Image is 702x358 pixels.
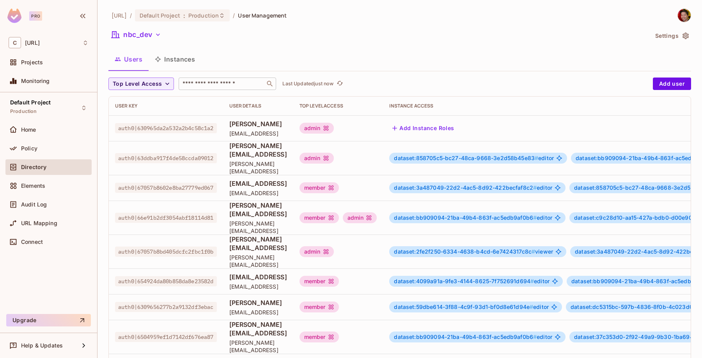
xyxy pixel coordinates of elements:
div: User Details [229,103,287,109]
span: auth0|63ddba917f4de58ccda09012 [115,153,217,163]
span: [PERSON_NAME][EMAIL_ADDRESS] [229,339,287,354]
div: member [300,302,339,312]
span: editor [394,155,554,161]
span: # [533,214,537,221]
button: Settings [652,30,691,42]
button: Top Level Access [108,78,174,90]
span: Help & Updates [21,342,63,349]
span: Connect [21,239,43,245]
span: [PERSON_NAME][EMAIL_ADDRESS] [229,201,287,218]
span: [EMAIL_ADDRESS] [229,283,287,290]
span: URL Mapping [21,220,57,226]
span: # [530,303,533,310]
div: User Key [115,103,217,109]
span: [PERSON_NAME][EMAIL_ADDRESS] [229,320,287,337]
button: Add Instance Roles [389,122,457,134]
span: # [535,155,538,161]
button: Upgrade [6,314,91,326]
button: Users [108,49,149,69]
span: dataset:bb909094-21ba-49b4-863f-ac5edb9af0b6 [394,333,537,340]
span: # [533,184,537,191]
button: Add user [653,78,691,90]
img: Michael Chen [678,9,691,22]
span: # [532,248,535,255]
span: Directory [21,164,46,170]
span: dataset:59dbe614-3f88-4c9f-93d1-bf0d8e61d94e [394,303,533,310]
div: Top Level Access [300,103,377,109]
span: [PERSON_NAME][EMAIL_ADDRESS] [229,141,287,159]
span: auth0|630965da2a532a2b4c58c1a2 [115,123,217,133]
span: auth0|654924da80b858da8e23582d [115,276,217,286]
span: [EMAIL_ADDRESS] [229,179,287,188]
div: admin [343,212,377,223]
span: Default Project [10,99,51,106]
span: [EMAIL_ADDRESS] [229,189,287,197]
span: editor [394,334,552,340]
div: member [300,182,339,193]
span: Audit Log [21,201,47,208]
span: refresh [337,80,343,88]
div: member [300,212,339,223]
button: Instances [149,49,201,69]
span: [EMAIL_ADDRESS] [229,273,287,281]
span: [PERSON_NAME][EMAIL_ADDRESS] [229,160,287,175]
span: Workspace: coactive.ai [25,40,40,46]
span: viewer [394,249,553,255]
span: [EMAIL_ADDRESS] [229,130,287,137]
div: admin [300,123,334,134]
span: auth0|6309656277b2a9132df3ebac [115,302,217,312]
span: [PERSON_NAME][EMAIL_ADDRESS] [229,235,287,252]
span: [PERSON_NAME][EMAIL_ADDRESS] [229,220,287,235]
button: refresh [335,79,344,88]
p: Last Updated just now [282,81,333,87]
img: SReyMgAAAABJRU5ErkJggg== [7,9,21,23]
span: Monitoring [21,78,50,84]
span: dataset:3a487049-22d2-4ac5-8d92-422becfaf8c2 [394,184,537,191]
span: Projects [21,59,43,65]
span: dataset:2fe2f250-6334-4638-b4cd-6e7424317c8c [394,248,535,255]
span: Top Level Access [113,79,162,89]
span: # [533,333,537,340]
div: admin [300,153,334,164]
span: [PERSON_NAME][EMAIL_ADDRESS] [229,254,287,268]
li: / [130,12,132,19]
span: dataset:bb909094-21ba-49b4-863f-ac5edb9af0b6 [394,214,537,221]
div: admin [300,246,334,257]
span: [PERSON_NAME] [229,298,287,307]
span: auth0|66e91b2df3054abf18114d81 [115,213,217,223]
span: Policy [21,145,37,152]
div: member [300,332,339,342]
span: editor [394,185,552,191]
span: editor [394,304,549,310]
span: auth0|67057b8602e8ba27779ed067 [115,183,217,193]
span: Elements [21,183,45,189]
li: / [233,12,235,19]
span: User Management [238,12,287,19]
span: Default Project [140,12,180,19]
span: Production [10,108,37,115]
span: C [9,37,21,48]
div: Pro [29,11,42,21]
span: Home [21,127,36,133]
span: : [183,12,186,19]
button: nbc_dev [108,28,164,41]
span: dataset:858705c5-bc27-48ca-9668-3e2d58b45e83 [394,155,538,161]
span: the active workspace [112,12,127,19]
span: Click to refresh data [333,79,344,88]
span: editor [394,215,552,221]
span: [PERSON_NAME] [229,120,287,128]
span: auth0|6504959ef1d7142df676ea87 [115,332,217,342]
span: auth0|67057b8bd405dcfc2fbc1f0b [115,247,217,257]
div: member [300,276,339,287]
span: dataset:4099a91a-9fe3-4144-8625-7f752691d694 [394,278,534,284]
span: editor [394,278,550,284]
span: [EMAIL_ADDRESS] [229,309,287,316]
span: # [530,278,534,284]
span: Production [188,12,219,19]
